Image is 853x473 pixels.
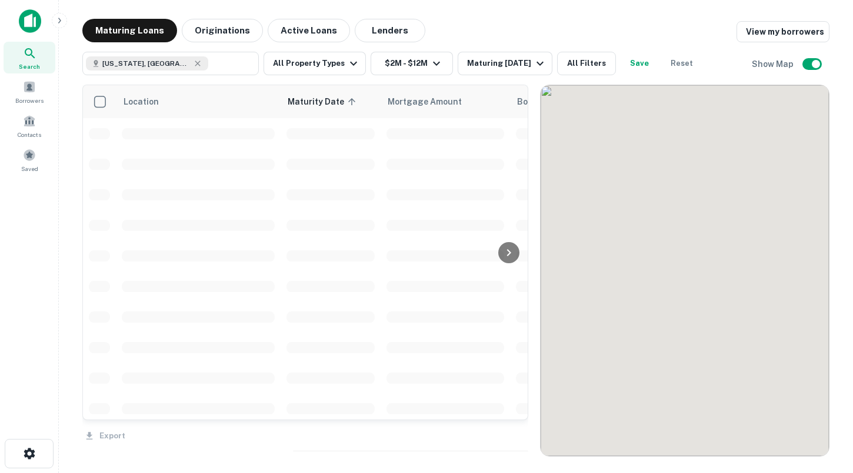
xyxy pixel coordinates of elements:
[123,95,159,109] span: Location
[281,85,381,118] th: Maturity Date
[264,52,366,75] button: All Property Types
[102,58,191,69] span: [US_STATE], [GEOGRAPHIC_DATA]
[19,62,40,71] span: Search
[467,56,547,71] div: Maturing [DATE]
[737,21,829,42] a: View my borrowers
[388,95,477,109] span: Mortgage Amount
[663,52,701,75] button: Reset
[4,144,55,176] a: Saved
[381,85,510,118] th: Mortgage Amount
[182,19,263,42] button: Originations
[19,9,41,33] img: capitalize-icon.png
[4,76,55,108] a: Borrowers
[458,52,552,75] button: Maturing [DATE]
[355,19,425,42] button: Lenders
[82,19,177,42] button: Maturing Loans
[15,96,44,105] span: Borrowers
[268,19,350,42] button: Active Loans
[371,52,453,75] button: $2M - $12M
[4,110,55,142] a: Contacts
[116,85,281,118] th: Location
[752,58,795,71] h6: Show Map
[4,42,55,73] a: Search
[541,85,829,456] div: 0 0
[21,164,38,173] span: Saved
[557,52,616,75] button: All Filters
[621,52,658,75] button: Save your search to get updates of matches that match your search criteria.
[794,379,853,435] iframe: Chat Widget
[288,95,359,109] span: Maturity Date
[18,130,41,139] span: Contacts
